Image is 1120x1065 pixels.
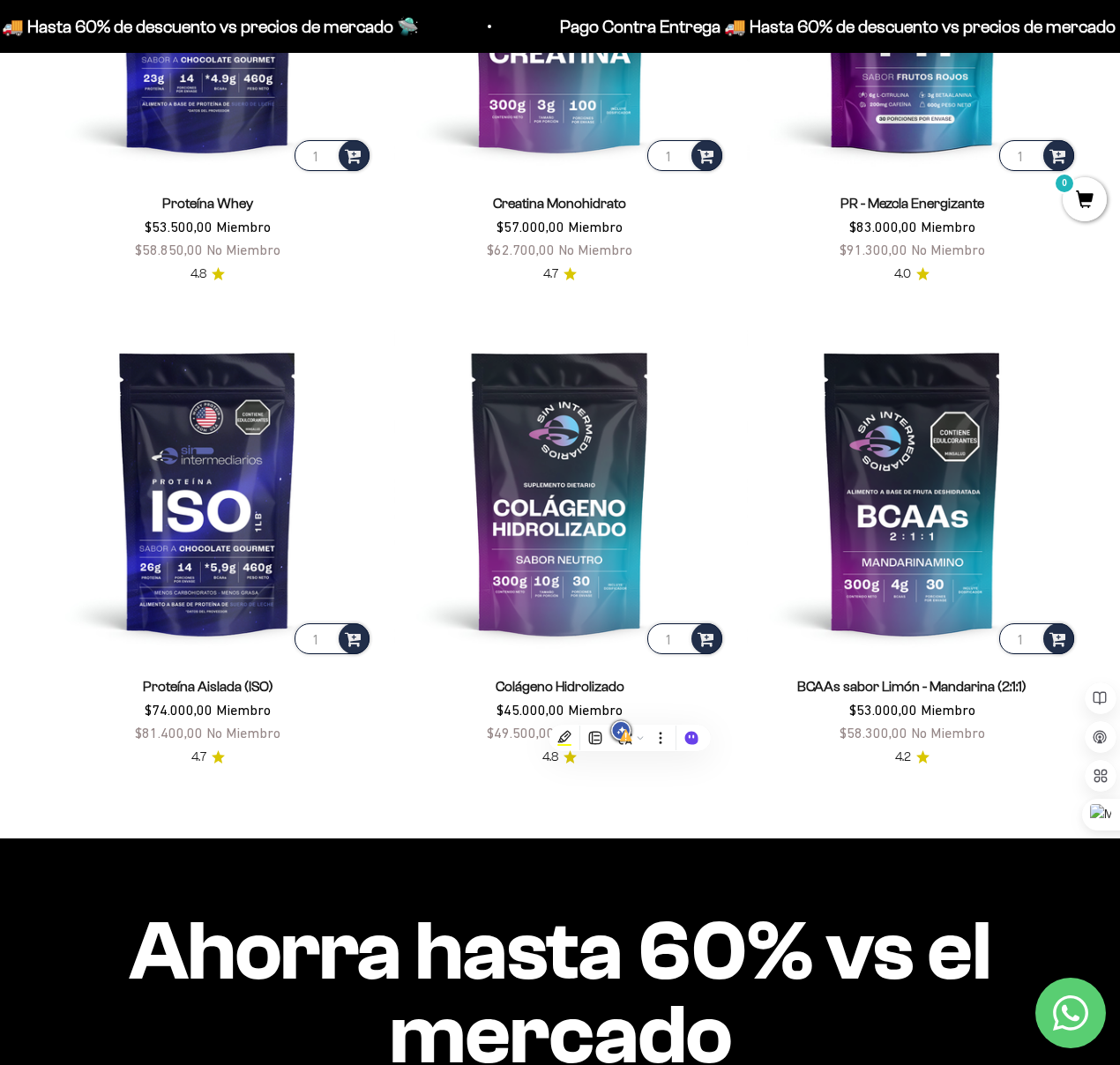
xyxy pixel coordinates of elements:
span: $58.300,00 [840,725,907,741]
a: 0 [1063,191,1107,211]
a: 4.24.2 de 5.0 estrellas [895,748,930,767]
a: 4.84.8 de 5.0 estrellas [190,264,225,284]
a: BCAAs sabor Limón - Mandarina (2:1:1) [797,679,1027,694]
span: $45.000,00 [497,702,564,718]
span: 4.8 [190,264,206,284]
span: Miembro [568,702,623,718]
span: $83.000,00 [849,219,917,235]
span: 4.7 [191,748,206,767]
span: No Miembro [206,242,280,257]
a: 4.04.0 de 5.0 estrellas [894,264,930,284]
span: Miembro [216,219,271,235]
span: Miembro [921,702,975,718]
span: No Miembro [558,242,632,257]
span: 4.2 [895,748,911,767]
span: $53.000,00 [849,702,917,718]
span: $74.000,00 [145,702,213,718]
span: No Miembro [206,725,280,741]
span: $62.700,00 [487,242,555,257]
span: No Miembro [911,242,985,257]
span: Miembro [921,219,975,235]
span: 4.7 [543,264,558,284]
a: Creatina Monohidrato [493,196,626,211]
a: Proteína Aislada (ISO) [143,679,273,694]
span: 4.0 [894,264,911,284]
span: $57.000,00 [497,219,564,235]
mark: 0 [1054,173,1075,194]
a: PR - Mezcla Energizante [840,196,984,211]
span: $49.500,00 [487,725,555,741]
a: Proteína Whey [162,196,253,211]
span: $53.500,00 [145,219,213,235]
span: Miembro [568,219,623,235]
a: 4.74.7 de 5.0 estrellas [191,748,225,767]
span: No Miembro [911,725,985,741]
span: Miembro [216,702,271,718]
a: 4.74.7 de 5.0 estrellas [543,264,577,284]
span: 4.8 [542,748,558,767]
a: Colágeno Hidrolizado [496,679,624,694]
span: $58.850,00 [135,242,203,257]
a: 4.84.8 de 5.0 estrellas [542,748,577,767]
span: $91.300,00 [840,242,907,257]
span: $81.400,00 [135,725,203,741]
